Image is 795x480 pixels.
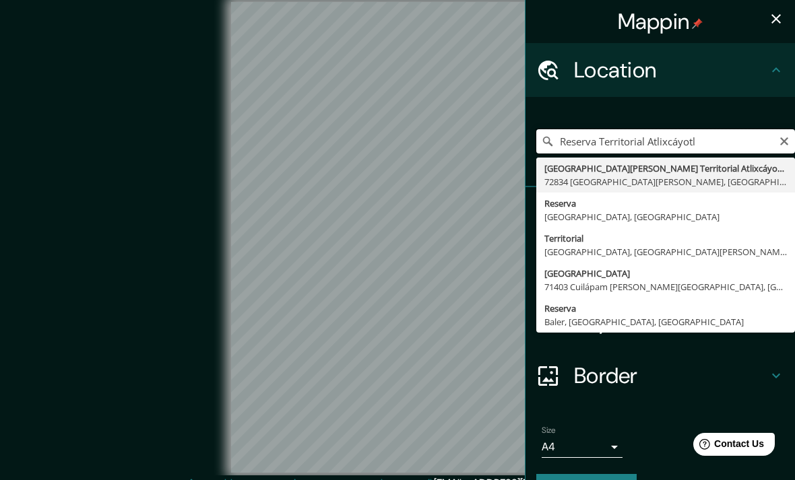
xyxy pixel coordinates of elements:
[544,232,787,245] div: Territorial
[574,362,768,389] h4: Border
[544,315,787,329] div: Baler, [GEOGRAPHIC_DATA], [GEOGRAPHIC_DATA]
[574,308,768,335] h4: Layout
[536,129,795,153] input: Pick your city or area
[692,18,703,29] img: pin-icon.png
[526,241,795,295] div: Style
[544,197,787,210] div: Reserva
[526,187,795,241] div: Pins
[544,162,787,175] div: [GEOGRAPHIC_DATA][PERSON_NAME] Territorial Atlixcáyotl [GEOGRAPHIC_DATA] 72810 [GEOGRAPHIC_DATA][...
[544,302,787,315] div: Reserva
[544,245,787,259] div: [GEOGRAPHIC_DATA], [GEOGRAPHIC_DATA][PERSON_NAME] 9020000, [GEOGRAPHIC_DATA]
[526,295,795,349] div: Layout
[544,175,787,188] div: 72834 [GEOGRAPHIC_DATA][PERSON_NAME], [GEOGRAPHIC_DATA], [GEOGRAPHIC_DATA]
[542,436,623,458] div: A4
[231,2,564,473] canvas: Map
[526,349,795,403] div: Border
[779,134,790,147] button: Clear
[542,425,556,436] label: Size
[526,43,795,97] div: Location
[544,210,787,224] div: [GEOGRAPHIC_DATA], [GEOGRAPHIC_DATA]
[618,8,703,35] h4: Mappin
[544,280,787,294] div: 71403 Cuilápam [PERSON_NAME][GEOGRAPHIC_DATA], [GEOGRAPHIC_DATA], [GEOGRAPHIC_DATA]
[544,267,787,280] div: [GEOGRAPHIC_DATA]
[574,57,768,83] h4: Location
[675,427,780,465] iframe: Help widget launcher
